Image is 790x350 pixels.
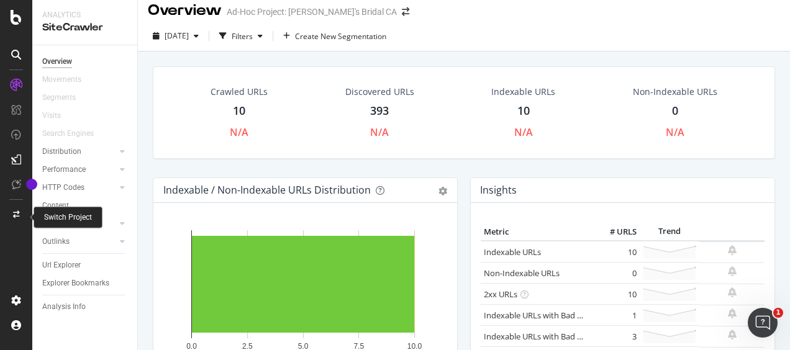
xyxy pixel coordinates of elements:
div: Ad-Hoc Project: [PERSON_NAME]'s Bridal CA [227,6,397,18]
a: Indexable URLs with Bad H1 [484,310,588,321]
a: Outlinks [42,235,116,248]
div: 0 [672,103,678,119]
div: bell-plus [728,266,737,276]
div: arrow-right-arrow-left [402,7,409,16]
h4: Insights [480,182,517,199]
div: N/A [666,125,684,140]
div: Indexable URLs [491,86,555,98]
div: Switch Project [44,212,92,223]
td: 10 [590,284,640,305]
div: Outlinks [42,235,70,248]
span: Create New Segmentation [295,31,386,42]
iframe: Intercom live chat [748,308,778,338]
td: 10 [590,241,640,262]
div: HTTP Codes [42,181,84,194]
div: Non-Indexable URLs [633,86,717,98]
div: Content [42,199,69,212]
div: Explorer Bookmarks [42,277,109,290]
a: Search Engines [42,127,106,140]
div: Distribution [42,145,81,158]
div: Crawled URLs [211,86,268,98]
div: SiteCrawler [42,20,127,35]
td: 3 [590,326,640,347]
a: Non-Indexable URLs [484,267,560,279]
div: bell-plus [728,330,737,339]
a: 2xx URLs [484,289,517,300]
div: N/A [514,125,533,140]
td: 1 [590,305,640,326]
th: # URLS [590,223,640,241]
a: Overview [42,55,129,68]
div: Analytics [42,10,127,20]
div: Segments [42,91,76,104]
div: Visits [42,109,61,122]
a: HTTP Codes [42,181,116,194]
a: Indexable URLs with Bad Description [484,331,619,342]
div: Performance [42,163,86,176]
a: Url Explorer [42,259,129,272]
td: 0 [590,262,640,284]
button: Filters [214,26,268,46]
a: Segments [42,91,88,104]
div: Overview [42,55,72,68]
a: Distribution [42,145,116,158]
div: Tooltip anchor [26,179,37,190]
div: 10 [517,103,530,119]
div: 393 [370,103,389,119]
div: Search Engines [42,127,94,140]
button: Create New Segmentation [278,26,391,46]
div: 10 [233,103,245,119]
a: Analysis Info [42,300,129,313]
a: Visits [42,109,73,122]
a: Indexable URLs [484,246,541,258]
div: Analysis Info [42,300,86,313]
div: bell-plus [728,287,737,297]
a: Movements [42,73,94,86]
div: bell-plus [728,245,737,255]
div: Filters [232,31,253,42]
div: bell-plus [728,308,737,318]
div: N/A [230,125,248,140]
a: Performance [42,163,116,176]
div: N/A [370,125,389,140]
a: Content [42,199,129,212]
th: Trend [640,223,699,241]
span: 2025 Aug. 26th [165,30,189,41]
div: Discovered URLs [345,86,414,98]
button: [DATE] [148,26,204,46]
div: Indexable / Non-Indexable URLs Distribution [163,184,371,196]
th: Metric [481,223,590,241]
a: Explorer Bookmarks [42,277,129,290]
div: gear [438,187,447,195]
div: Movements [42,73,81,86]
span: 1 [773,308,783,318]
div: Url Explorer [42,259,81,272]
